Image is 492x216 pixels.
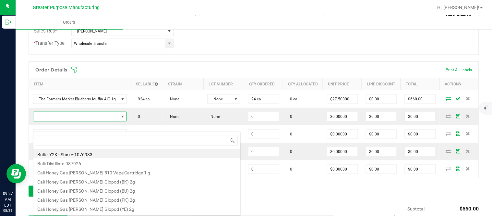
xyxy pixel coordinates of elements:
span: Save Order Detail [453,167,463,171]
span: 0 [287,167,293,172]
input: 0 [405,130,436,139]
input: 0 [248,165,279,174]
span: Sales Rep [34,28,55,34]
span: NO DATA FOUND [33,94,127,104]
input: 0 [327,130,358,139]
th: Actions [440,78,479,90]
span: Delete Order Detail [463,167,473,171]
div: Notes [29,203,67,216]
span: Save Order Detail [453,132,463,135]
input: 0 [405,112,436,121]
th: Unit Price [323,78,362,90]
span: Save Order Detail [453,96,463,100]
input: 0 [405,95,436,104]
input: 0 [327,165,358,174]
th: Qty Allocated [283,78,323,90]
p: 09:27 AM EDT [3,191,13,208]
input: 0 [366,130,397,139]
span: Save Order Detail [453,149,463,153]
p: 08/21 [3,208,13,213]
input: 0 [405,165,436,174]
span: $660.00 [460,206,479,212]
span: Delete Order Detail [463,132,473,135]
inline-svg: Outbound [5,19,11,25]
input: 0 [248,112,279,121]
iframe: Resource center [6,164,26,184]
input: 0 [366,95,397,104]
span: Save Order Detail [453,114,463,118]
input: 0 [248,130,279,139]
span: Subtotal [408,207,425,212]
th: Total [401,78,440,90]
span: 0 [287,132,293,136]
input: 0 [405,147,436,156]
input: 0 [366,165,397,174]
input: 0 [327,95,358,104]
span: Delete Order Detail [463,114,473,118]
span: Delete Order Detail [463,96,473,100]
input: 0 [366,147,397,156]
input: 0 [248,147,279,156]
span: Transfer Type [34,40,65,46]
input: 0 [327,112,358,121]
input: 0 [248,95,279,104]
span: None [167,97,179,101]
input: 0 [327,147,358,156]
a: Orders [16,16,123,29]
th: Lot Number [203,78,244,90]
span: Delete Order Detail [463,149,473,153]
span: 0 [287,149,293,154]
span: NO DATA FOUND [33,129,127,139]
span: Greater Purpose Manufacturing [33,5,100,10]
span: [PERSON_NAME] [72,27,166,36]
span: 924 ea [135,97,150,101]
span: None [208,95,232,104]
span: None [207,114,220,119]
span: 0 ea [287,97,298,101]
span: Orders [54,19,84,25]
th: Line Discount [362,78,401,90]
span: 0 [135,114,140,119]
span: None [167,114,179,119]
th: Strain [163,78,203,90]
th: Item [29,78,131,90]
span: The Farmers Market Blueberry Muffin AIO 1g [33,95,119,104]
span: Hi, [PERSON_NAME]! [438,5,480,10]
span: 0 [287,114,293,119]
th: Sellable [131,78,163,90]
h1: Order Details [35,67,67,72]
button: Add New Detail [29,186,72,197]
th: Qty Ordered [244,78,283,90]
input: 0 [366,112,397,121]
